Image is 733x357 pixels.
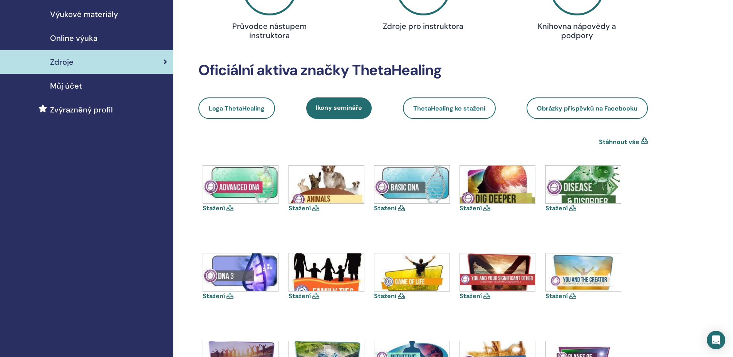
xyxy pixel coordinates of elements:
a: Stažení [545,204,568,212]
span: Loga ThetaHealing [209,104,265,112]
a: Stažení [460,204,482,212]
img: basic.jpg [374,166,450,203]
a: Stažení [289,204,311,212]
a: Stažení [289,292,311,300]
span: Zdroje [50,56,74,68]
a: Stažení [374,292,396,300]
span: Můj účet [50,80,82,92]
span: Ikony semináře [316,104,362,112]
img: growing-your-relationship-2-you-and-the-creator.jpg [546,253,621,291]
img: family-ties.jpg [289,253,364,291]
h4: Průvodce nástupem instruktora [219,22,320,40]
a: Obrázky příspěvků na Facebooku [527,97,648,119]
h4: Knihovna nápovědy a podpory [526,22,627,40]
span: Výukové materiály [50,8,118,20]
img: disease-and-disorder.jpg [546,166,621,203]
img: growing-your-relationship-1-you-and-your-significant-others.jpg [460,253,535,291]
img: game.jpg [374,253,450,291]
img: advanced.jpg [203,166,278,203]
a: Stáhnout vše [599,137,639,147]
img: animal.jpg [289,166,364,203]
h2: Oficiální aktiva značky ThetaHealing [198,62,648,79]
h4: Zdroje pro instruktora [372,22,474,31]
span: ThetaHealing ke stažení [413,104,485,112]
a: Stažení [203,292,225,300]
a: Stažení [460,292,482,300]
span: Zvýrazněný profil [50,104,113,116]
a: Stažení [203,204,225,212]
img: dna-3.jpg [203,253,278,291]
span: Online výuka [50,32,97,44]
span: Obrázky příspěvků na Facebooku [537,104,637,112]
a: Loga ThetaHealing [198,97,275,119]
div: Open Intercom Messenger [707,331,725,349]
a: Stažení [545,292,568,300]
img: dig-deeper.jpg [460,166,535,203]
a: Stažení [374,204,396,212]
a: Ikony semináře [306,97,372,119]
a: ThetaHealing ke stažení [403,97,496,119]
